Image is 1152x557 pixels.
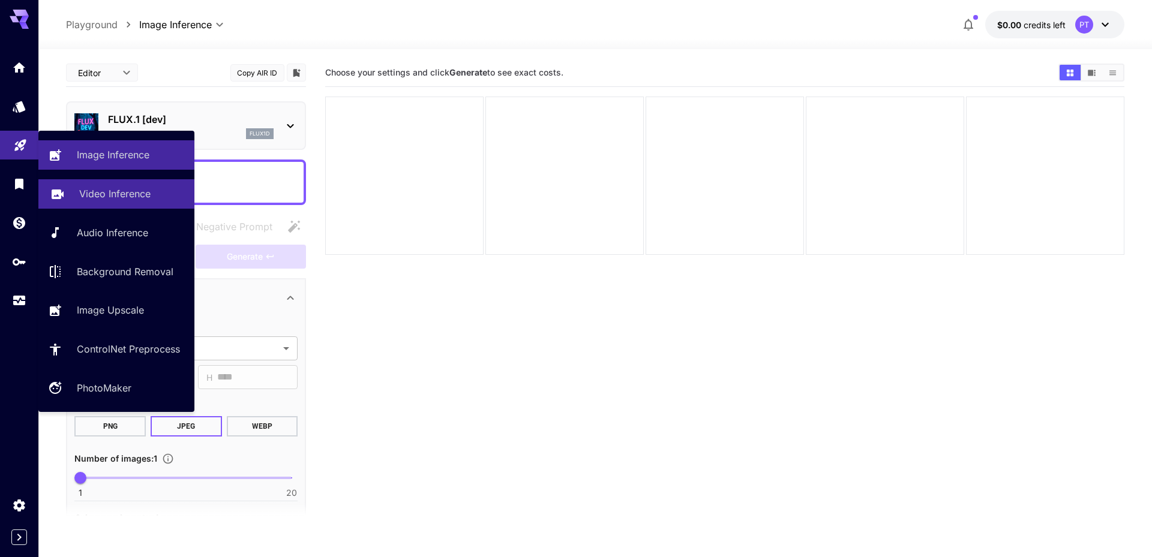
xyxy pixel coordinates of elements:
[286,487,297,499] span: 20
[38,335,194,364] a: ControlNet Preprocess
[1058,64,1124,82] div: Show media in grid viewShow media in video viewShow media in list view
[108,112,274,127] p: FLUX.1 [dev]
[997,20,1024,30] span: $0.00
[77,381,131,395] p: PhotoMaker
[1024,20,1066,30] span: credits left
[997,19,1066,31] div: $0.00
[74,453,157,463] span: Number of images : 1
[79,487,82,499] span: 1
[12,99,26,114] div: Models
[12,215,26,230] div: Wallet
[449,67,487,77] b: Generate
[12,60,26,75] div: Home
[77,225,148,240] p: Audio Inference
[66,17,139,32] nav: breadcrumb
[12,254,26,269] div: API Keys
[196,219,272,234] span: Negative Prompt
[250,130,270,138] p: flux1d
[1075,16,1093,34] div: PT
[12,176,26,191] div: Library
[1060,65,1081,80] button: Show media in grid view
[12,498,26,513] div: Settings
[139,17,212,32] span: Image Inference
[38,257,194,286] a: Background Removal
[66,17,118,32] p: Playground
[206,371,212,384] span: H
[77,303,144,317] p: Image Upscale
[1102,65,1123,80] button: Show media in list view
[77,147,149,162] p: Image Inference
[78,67,115,79] span: Editor
[38,140,194,170] a: Image Inference
[38,374,194,403] a: PhotoMaker
[38,296,194,325] a: Image Upscale
[230,64,284,82] button: Copy AIR ID
[77,342,180,356] p: ControlNet Preprocess
[325,67,563,77] span: Choose your settings and click to see exact costs.
[11,529,27,545] button: Expand sidebar
[157,453,179,465] button: Specify how many images to generate in a single request. Each image generation will be charged se...
[227,416,298,436] button: WEBP
[38,179,194,209] a: Video Inference
[985,11,1124,38] button: $0.00
[172,219,282,234] span: Negative prompts are not compatible with the selected model.
[12,293,26,308] div: Usage
[79,186,151,201] p: Video Inference
[13,134,28,149] div: Playground
[1081,65,1102,80] button: Show media in video view
[74,416,146,436] button: PNG
[151,416,222,436] button: JPEG
[291,65,302,80] button: Add to library
[38,218,194,248] a: Audio Inference
[77,264,173,279] p: Background Removal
